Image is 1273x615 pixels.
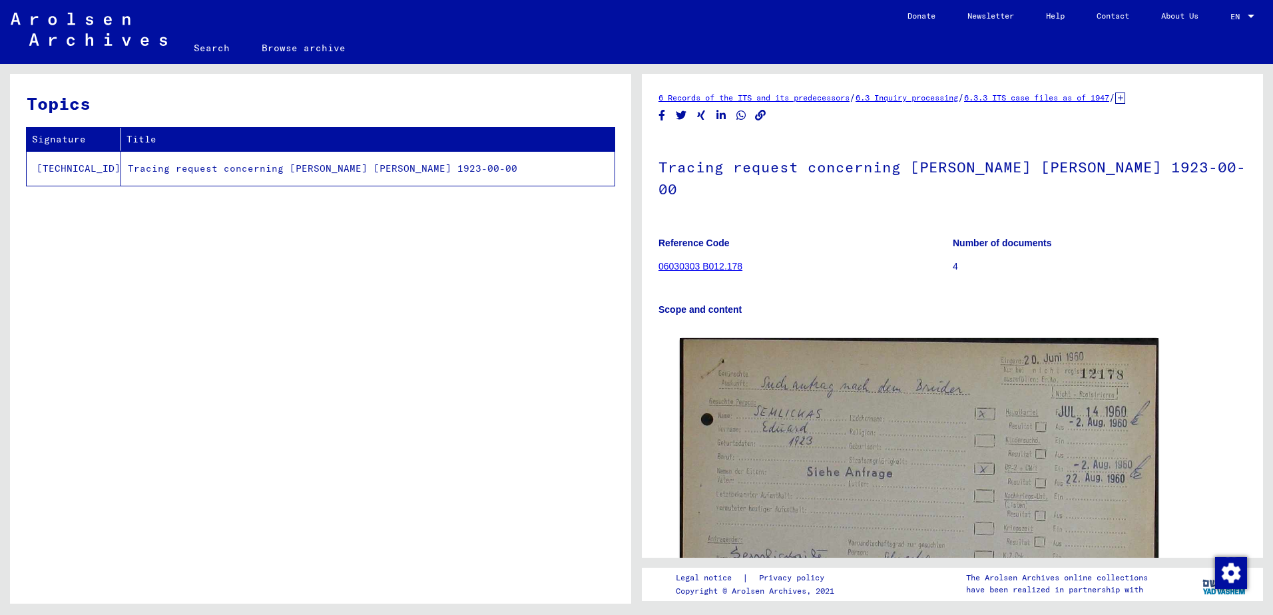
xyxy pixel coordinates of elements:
[754,107,768,124] button: Copy link
[966,584,1148,596] p: have been realized in partnership with
[1215,557,1247,589] img: Change consent
[966,572,1148,584] p: The Arolsen Archives online collections
[11,13,167,46] img: Arolsen_neg.svg
[856,93,958,102] a: 6.3 Inquiry processing
[658,261,742,272] a: 06030303 B012.178
[658,136,1246,217] h1: Tracing request concerning [PERSON_NAME] [PERSON_NAME] 1923-00-00
[658,93,850,102] a: 6 Records of the ITS and its predecessors
[734,107,748,124] button: Share on WhatsApp
[121,128,615,151] th: Title
[27,128,121,151] th: Signature
[27,91,614,116] h3: Topics
[658,238,730,248] b: Reference Code
[676,571,840,585] div: |
[694,107,708,124] button: Share on Xing
[676,585,840,597] p: Copyright © Arolsen Archives, 2021
[674,107,688,124] button: Share on Twitter
[121,151,615,186] td: Tracing request concerning [PERSON_NAME] [PERSON_NAME] 1923-00-00
[655,107,669,124] button: Share on Facebook
[964,93,1109,102] a: 6.3.3 ITS case files as of 1947
[1109,91,1115,103] span: /
[850,91,856,103] span: /
[714,107,728,124] button: Share on LinkedIn
[658,304,742,315] b: Scope and content
[748,571,840,585] a: Privacy policy
[1200,567,1250,600] img: yv_logo.png
[953,238,1052,248] b: Number of documents
[246,32,362,64] a: Browse archive
[953,260,1246,274] p: 4
[958,91,964,103] span: /
[178,32,246,64] a: Search
[1214,556,1246,588] div: Change consent
[676,571,742,585] a: Legal notice
[1230,12,1245,21] span: EN
[27,151,121,186] td: [TECHNICAL_ID]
